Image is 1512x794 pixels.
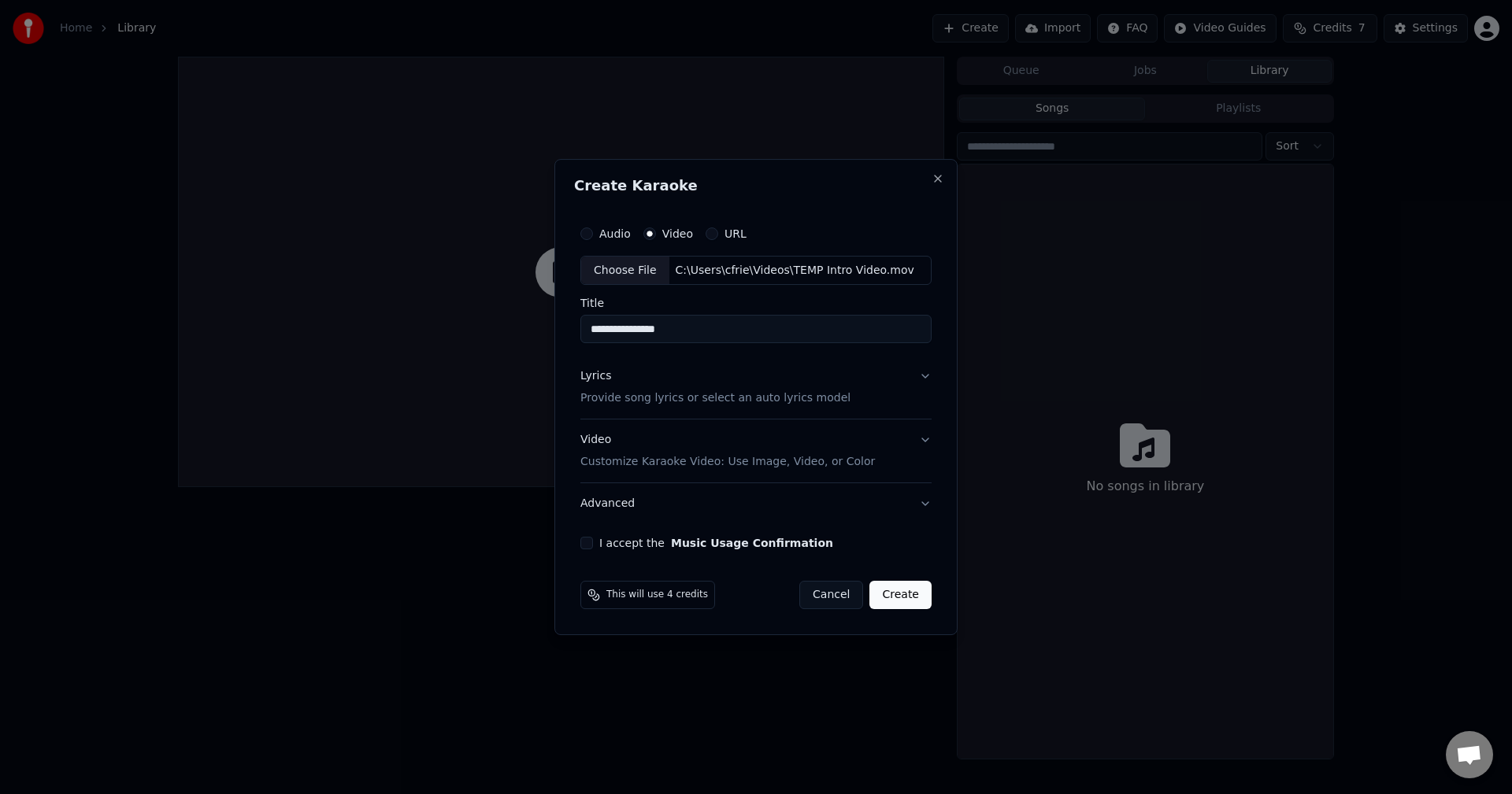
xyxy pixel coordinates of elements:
[580,433,875,471] div: Video
[671,537,833,548] button: I accept the
[580,483,932,524] button: Advanced
[599,537,833,548] label: I accept the
[580,420,932,483] button: VideoCustomize Karaoke Video: Use Image, Video, or Color
[580,454,875,470] p: Customize Karaoke Video: Use Image, Video, or Color
[599,228,631,239] label: Audio
[724,228,747,239] label: URL
[606,589,708,601] span: This will use 4 credits
[580,391,850,407] p: Provide song lyrics or select an auto lyrics model
[581,257,669,285] div: Choose File
[669,263,921,279] div: C:\Users\cfrie\Videos\TEMP Intro Video.mov
[574,179,938,193] h2: Create Karaoke
[662,228,693,239] label: Video
[580,369,611,385] div: Lyrics
[799,581,863,609] button: Cancel
[580,298,932,309] label: Title
[869,581,932,609] button: Create
[580,356,932,419] button: LyricsProvide song lyrics or select an auto lyrics model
